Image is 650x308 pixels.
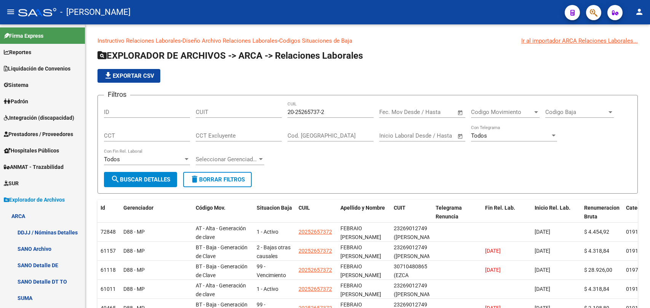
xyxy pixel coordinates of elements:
button: Open calendar [456,132,465,141]
span: (EZCA SERVICIOS GENERALES S.A) [394,272,423,304]
datatable-header-cell: CUIL [295,200,337,233]
span: Codigo Movimiento [471,109,533,115]
span: [DATE] [535,286,550,292]
span: 72848 [101,229,116,235]
span: EXPLORADOR DE ARCHIVOS -> ARCA -> Relaciones Laborales [97,50,363,61]
span: [DATE] [485,267,501,273]
span: D88 - MP [123,248,145,254]
button: Buscar Detalles [104,172,177,187]
span: 1 - Activo [257,286,278,292]
datatable-header-cell: Situacion Baja [254,200,295,233]
input: Start date [379,109,404,115]
span: FEBRAIO ARIEL JUAN JOSE [340,244,381,259]
datatable-header-cell: Telegrama Renuncia [433,200,482,233]
span: Todos [471,132,487,139]
iframe: Intercom live chat [624,282,642,300]
datatable-header-cell: Código Mov. [193,200,254,233]
p: - - [97,37,638,45]
span: Apellido y Nombre [340,205,385,211]
span: Renumeracion Bruta [584,205,620,220]
span: 61011 [101,286,116,292]
span: D88 - MP [123,286,145,292]
span: [DATE] [485,248,501,254]
span: 20252657372 [299,286,332,292]
span: ([PERSON_NAME]) [394,291,438,297]
span: Buscar Detalles [111,176,170,183]
span: ([PERSON_NAME]) [394,234,438,240]
span: Inicio Rel. Lab. [535,205,570,211]
div: Ir al importador ARCA Relaciones Laborales... [521,37,638,45]
span: FEBRAIO ARIEL JUAN JOSE [340,225,381,240]
span: 61157 [101,248,116,254]
input: Start date [379,132,404,139]
span: 20252657372 [299,248,332,254]
div: 30710480865 [394,262,427,271]
h3: Filtros [104,89,130,100]
span: 1 - Activo [257,229,278,235]
datatable-header-cell: Fin Rel. Lab. [482,200,532,233]
span: Codigo Baja [545,109,607,115]
span: Integración (discapacidad) [4,114,74,122]
input: End date [411,109,448,115]
span: 20252657372 [299,267,332,273]
mat-icon: search [111,175,120,184]
span: Categoria [626,205,650,211]
mat-icon: file_download [104,71,113,80]
span: $ 4.454,92 [584,229,609,235]
datatable-header-cell: Inicio Rel. Lab. [532,200,581,233]
datatable-header-cell: Apellido y Nombre [337,200,391,233]
div: 23269012749 [394,281,427,290]
span: 2 - Bajas otras causales [257,244,291,259]
span: CUIT [394,205,406,211]
span: Todos [104,156,120,163]
span: Borrar Filtros [190,176,245,183]
datatable-header-cell: Renumeracion Bruta [581,200,623,233]
mat-icon: menu [6,7,15,16]
a: Diseño Archivo Relaciones Laborales [182,37,278,44]
span: Código Mov. [196,205,225,211]
span: SUR [4,179,19,188]
span: Telegrama Renuncia [436,205,462,220]
div: 23269012749 [394,224,427,233]
span: D88 - MP [123,229,145,235]
span: BT - Baja - Generación de Clave [196,263,248,278]
span: FEBRAIO ARIEL JUAN JOSE [340,282,381,297]
button: Borrar Filtros [183,172,252,187]
span: 019124 [626,229,644,235]
span: Seleccionar Gerenciador [196,156,257,163]
span: Fin Rel. Lab. [485,205,515,211]
span: 019705 [626,267,644,273]
span: 61118 [101,267,116,273]
span: Prestadores / Proveedores [4,130,73,138]
span: Reportes [4,48,31,56]
span: $ 28.926,00 [584,267,612,273]
span: ANMAT - Trazabilidad [4,163,64,171]
span: Id [101,205,105,211]
span: Padrón [4,97,28,106]
span: Liquidación de Convenios [4,64,70,73]
div: 23269012749 [394,243,427,252]
span: Hospitales Públicos [4,146,59,155]
button: Open calendar [456,108,465,117]
span: $ 4.318,84 [584,286,609,292]
span: Exportar CSV [104,72,154,79]
datatable-header-cell: Gerenciador [120,200,193,233]
span: [DATE] [535,248,550,254]
mat-icon: delete [190,175,199,184]
span: [DATE] [535,229,550,235]
span: BT - Baja - Generación de Clave [196,244,248,259]
span: Sistema [4,81,29,89]
span: - [PERSON_NAME] [60,4,131,21]
span: 019124 [626,248,644,254]
span: AT - Alta - Generación de clave [196,225,246,240]
span: AT - Alta - Generación de clave [196,282,246,297]
span: ([PERSON_NAME]) [394,253,438,259]
mat-icon: person [635,7,644,16]
span: Situacion Baja [257,205,292,211]
span: Firma Express [4,32,43,40]
span: 20252657372 [299,229,332,235]
span: Gerenciador [123,205,153,211]
button: Exportar CSV [97,69,160,83]
datatable-header-cell: Id [97,200,120,233]
datatable-header-cell: CUIT [391,200,433,233]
